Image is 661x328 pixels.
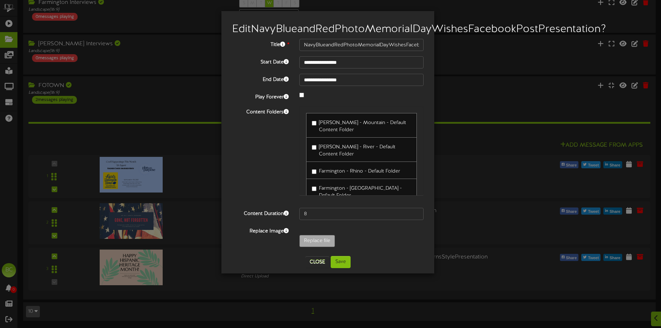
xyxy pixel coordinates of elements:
label: End Date [227,74,294,83]
label: Content Duration [227,208,294,217]
label: Title [227,39,294,48]
h2: Edit NavyBlueandRedPhotoMemorialDayWishesFacebookPostPresentation ? [232,24,424,35]
input: Title [299,39,424,51]
button: Save [331,256,351,268]
input: Farmington - Rhino - Default Folder [312,169,316,174]
input: [PERSON_NAME] - River - Default Content Folder [312,145,316,150]
label: Content Folders [227,106,294,116]
label: Replace Image [227,225,294,235]
input: 15 [299,208,424,220]
input: Farmington - [GEOGRAPHIC_DATA] - Default Folder [312,186,316,191]
span: Farmington - [GEOGRAPHIC_DATA] - Default Folder [319,186,402,198]
label: Play Forever [227,91,294,101]
button: Close [305,256,329,268]
label: Start Date [227,56,294,66]
span: [PERSON_NAME] - River - Default Content Folder [319,144,395,157]
span: Farmington - Rhino - Default Folder [319,169,400,174]
input: [PERSON_NAME] - Mountain - Default Content Folder [312,121,316,125]
span: [PERSON_NAME] - Mountain - Default Content Folder [319,120,406,133]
